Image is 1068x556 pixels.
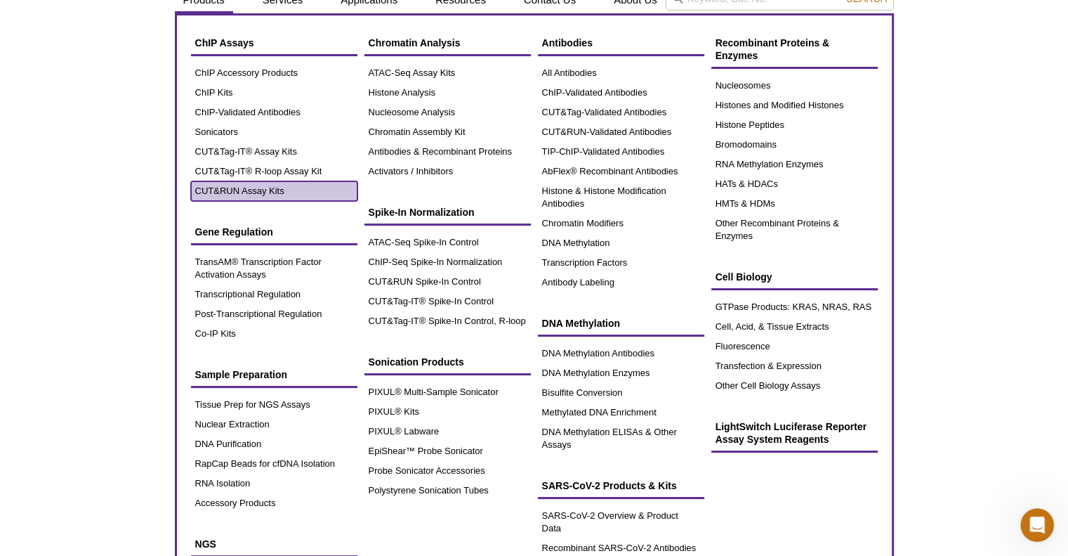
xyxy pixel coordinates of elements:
a: CUT&RUN Spike-In Control [364,272,531,292]
span: LightSwitch Luciferase Reporter Assay System Reagents [716,421,866,445]
span: Sample Preparation [195,369,288,380]
a: EpiShear™ Probe Sonicator [364,441,531,461]
a: Activators / Inhibitors [364,162,531,181]
a: Tissue Prep for NGS Assays [191,395,357,415]
a: Chromatin Assembly Kit [364,122,531,142]
a: Gene Regulation [191,219,357,245]
a: GTPase Products: KRAS, NRAS, RAS [711,297,878,317]
a: Bisulfite Conversion [538,383,704,403]
a: ChIP-Seq Spike-In Normalization [364,252,531,272]
span: DNA Methylation [542,318,620,329]
a: CUT&RUN Assay Kits [191,181,357,201]
a: ChIP Assays [191,30,357,56]
a: Probe Sonicator Accessories [364,461,531,481]
a: Chromatin Modifiers [538,214,704,233]
a: Post-Transcriptional Regulation [191,304,357,324]
a: All Antibodies [538,63,704,83]
a: Bromodomains [711,135,878,155]
a: Sample Preparation [191,361,357,388]
a: Polystyrene Sonication Tubes [364,481,531,500]
a: Histones and Modified Histones [711,96,878,115]
a: Histone Analysis [364,83,531,103]
span: Sonication Products [369,356,464,368]
a: DNA Methylation Antibodies [538,344,704,363]
a: Sonicators [191,122,357,142]
a: DNA Methylation [538,310,704,337]
iframe: Intercom live chat [1020,508,1054,542]
a: CUT&Tag-IT® Spike-In Control [364,292,531,311]
a: DNA Purification [191,434,357,454]
a: Accessory Products [191,493,357,513]
span: SARS-CoV-2 Products & Kits [542,480,677,491]
a: TIP-ChIP-Validated Antibodies [538,142,704,162]
a: Histone & Histone Modification Antibodies [538,181,704,214]
a: ATAC-Seq Spike-In Control [364,233,531,252]
a: DNA Methylation ELISAs & Other Assays [538,422,704,455]
a: LightSwitch Luciferase Reporter Assay System Reagents [711,413,878,453]
a: ChIP-Validated Antibodies [191,103,357,122]
span: Spike-In Normalization [369,207,475,218]
a: Cell, Acid, & Tissue Extracts [711,317,878,337]
a: SARS-CoV-2 Products & Kits [538,472,704,499]
a: Nucleosome Analysis [364,103,531,122]
span: ChIP Assays [195,37,254,49]
a: DNA Methylation Enzymes [538,363,704,383]
a: Nucleosomes [711,76,878,96]
a: Antibodies & Recombinant Proteins [364,142,531,162]
a: HATs & HDACs [711,174,878,194]
a: Fluorescence [711,337,878,356]
a: Other Recombinant Proteins & Enzymes [711,214,878,246]
span: Gene Regulation [195,226,273,238]
a: Recombinant Proteins & Enzymes [711,30,878,69]
a: Spike-In Normalization [364,199,531,226]
a: CUT&Tag-IT® Spike-In Control, R-loop [364,311,531,331]
a: Co-IP Kits [191,324,357,344]
a: Histone Peptides [711,115,878,135]
a: CUT&RUN-Validated Antibodies [538,122,704,142]
span: Cell Biology [716,271,772,283]
span: Antibodies [542,37,593,49]
span: Chromatin Analysis [369,37,461,49]
a: Antibodies [538,30,704,56]
a: AbFlex® Recombinant Antibodies [538,162,704,181]
a: CUT&Tag-Validated Antibodies [538,103,704,122]
span: Recombinant Proteins & Enzymes [716,37,830,61]
a: TransAM® Transcription Factor Activation Assays [191,252,357,285]
a: PIXUL® Multi-Sample Sonicator [364,382,531,402]
a: Methylated DNA Enrichment [538,403,704,422]
a: Sonication Products [364,349,531,375]
a: CUT&Tag-IT® R-loop Assay Kit [191,162,357,181]
a: HMTs & HDMs [711,194,878,214]
a: Chromatin Analysis [364,30,531,56]
a: PIXUL® Kits [364,402,531,422]
a: ChIP Accessory Products [191,63,357,83]
a: Transcriptional Regulation [191,285,357,304]
a: RapCap Beads for cfDNA Isolation [191,454,357,474]
a: Nuclear Extraction [191,415,357,434]
a: CUT&Tag-IT® Assay Kits [191,142,357,162]
a: SARS-CoV-2 Overview & Product Data [538,506,704,538]
a: Other Cell Biology Assays [711,376,878,396]
a: Antibody Labeling [538,273,704,292]
a: Transcription Factors [538,253,704,273]
a: RNA Isolation [191,474,357,493]
a: ChIP-Validated Antibodies [538,83,704,103]
a: DNA Methylation [538,233,704,253]
a: PIXUL® Labware [364,422,531,441]
a: Transfection & Expression [711,356,878,376]
span: NGS [195,538,216,550]
a: ChIP Kits [191,83,357,103]
a: ATAC-Seq Assay Kits [364,63,531,83]
a: RNA Methylation Enzymes [711,155,878,174]
a: Cell Biology [711,264,878,290]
